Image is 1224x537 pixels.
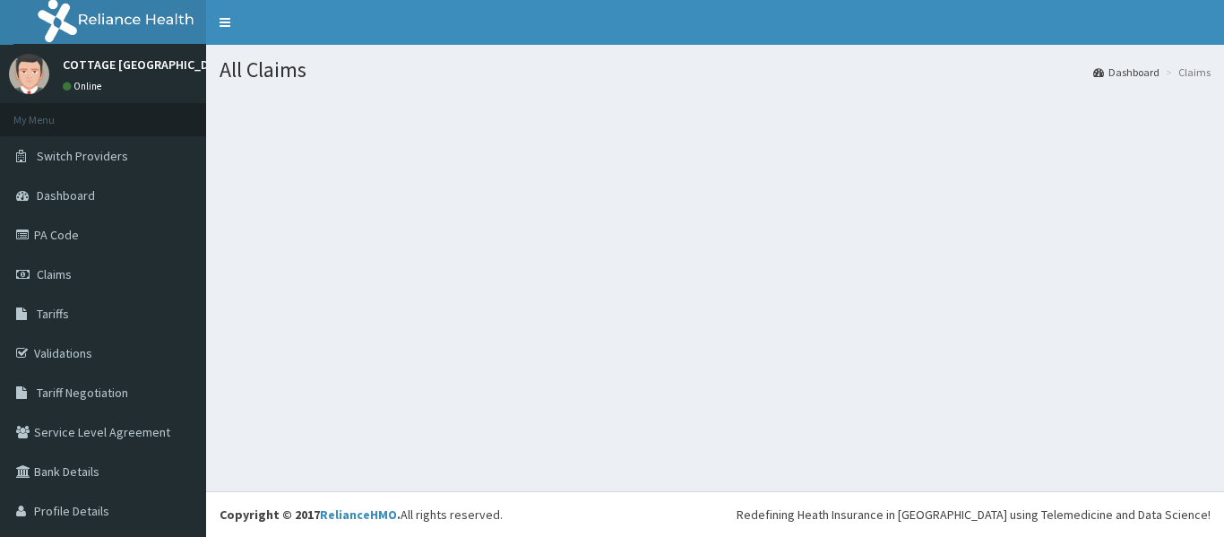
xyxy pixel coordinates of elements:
[220,58,1211,82] h1: All Claims
[37,187,95,204] span: Dashboard
[37,385,128,401] span: Tariff Negotiation
[1161,65,1211,80] li: Claims
[37,266,72,282] span: Claims
[37,306,69,322] span: Tariffs
[206,491,1224,537] footer: All rights reserved.
[737,506,1211,524] div: Redefining Heath Insurance in [GEOGRAPHIC_DATA] using Telemedicine and Data Science!
[9,54,49,94] img: User Image
[37,148,128,164] span: Switch Providers
[63,80,106,92] a: Online
[320,507,397,523] a: RelianceHMO
[220,507,401,523] strong: Copyright © 2017 .
[63,58,234,71] p: COTTAGE [GEOGRAPHIC_DATA]
[1093,65,1159,80] a: Dashboard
